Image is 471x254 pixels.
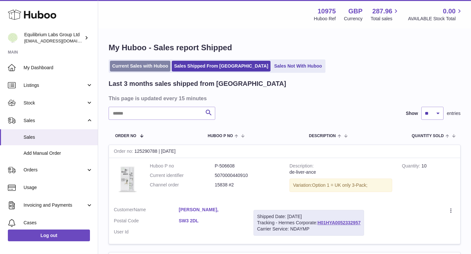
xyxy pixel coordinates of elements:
span: 287.96 [372,7,392,16]
h2: Last 3 months sales shipped from [GEOGRAPHIC_DATA] [109,79,286,88]
td: 10 [397,158,460,202]
strong: Order no [114,149,134,155]
span: entries [447,110,461,117]
a: Sales Not With Huboo [272,61,324,71]
span: Listings [24,82,86,88]
dd: 5070000440910 [215,172,280,179]
span: Add Manual Order [24,150,93,156]
dt: Huboo P no [150,163,215,169]
span: Description [309,134,336,138]
strong: 10975 [318,7,336,16]
dd: 15838 #2 [215,182,280,188]
div: de-liver-ance [289,169,392,175]
dt: Postal Code [114,218,179,226]
div: Currency [344,16,363,22]
a: Current Sales with Huboo [110,61,170,71]
div: 125290788 | [DATE] [109,145,460,158]
a: [PERSON_NAME], [179,207,244,213]
span: AVAILABLE Stock Total [408,16,463,22]
strong: GBP [348,7,362,16]
span: Huboo P no [208,134,233,138]
label: Show [406,110,418,117]
img: 3PackDeliverance_Front.jpg [114,163,140,195]
a: Log out [8,230,90,241]
h3: This page is updated every 15 minutes [109,95,459,102]
div: Equilibrium Labs Group Ltd [24,32,83,44]
span: Stock [24,100,86,106]
dd: P-506608 [215,163,280,169]
span: Usage [24,184,93,191]
span: Option 1 = UK only 3-Pack; [312,183,367,188]
img: huboo@equilibriumlabs.com [8,33,18,43]
div: Carrier Service: NDAYMP [257,226,360,232]
span: Invoicing and Payments [24,202,86,208]
dt: Current identifier [150,172,215,179]
span: Total sales [371,16,400,22]
a: SW3 2DL [179,218,244,224]
span: Order No [115,134,136,138]
a: H01HYA0052332957 [318,220,361,225]
strong: Quantity [402,163,422,170]
span: Customer [114,207,134,212]
div: Huboo Ref [314,16,336,22]
dt: User Id [114,229,179,235]
dt: Channel order [150,182,215,188]
span: Sales [24,118,86,124]
span: [EMAIL_ADDRESS][DOMAIN_NAME] [24,38,96,43]
span: 0.00 [443,7,456,16]
a: Sales Shipped From [GEOGRAPHIC_DATA] [172,61,270,71]
span: Quantity Sold [412,134,444,138]
span: Cases [24,220,93,226]
strong: Description [289,163,314,170]
span: Orders [24,167,86,173]
span: Sales [24,134,93,140]
span: My Dashboard [24,65,93,71]
dt: Name [114,207,179,214]
div: Variation: [289,179,392,192]
h1: My Huboo - Sales report Shipped [109,42,461,53]
div: Tracking - Hermes Corporate: [253,210,364,236]
a: 287.96 Total sales [371,7,400,22]
div: Shipped Date: [DATE] [257,214,360,220]
a: 0.00 AVAILABLE Stock Total [408,7,463,22]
